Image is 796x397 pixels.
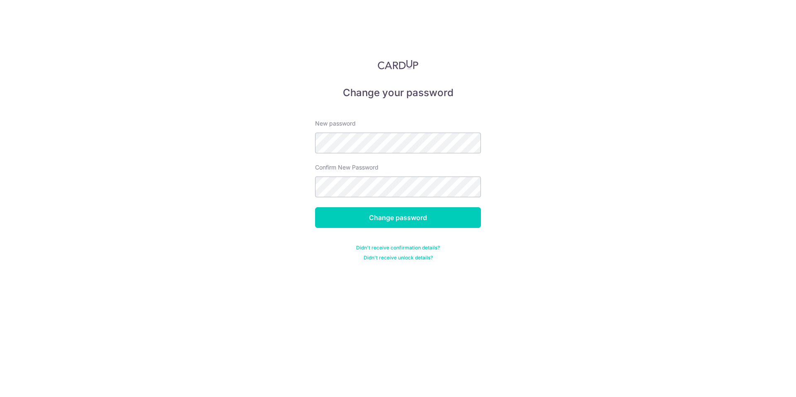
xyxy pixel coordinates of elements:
[364,254,433,261] a: Didn't receive unlock details?
[315,207,481,228] input: Change password
[315,119,356,128] label: New password
[315,163,379,172] label: Confirm New Password
[356,244,440,251] a: Didn't receive confirmation details?
[315,86,481,99] h5: Change your password
[378,60,418,70] img: CardUp Logo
